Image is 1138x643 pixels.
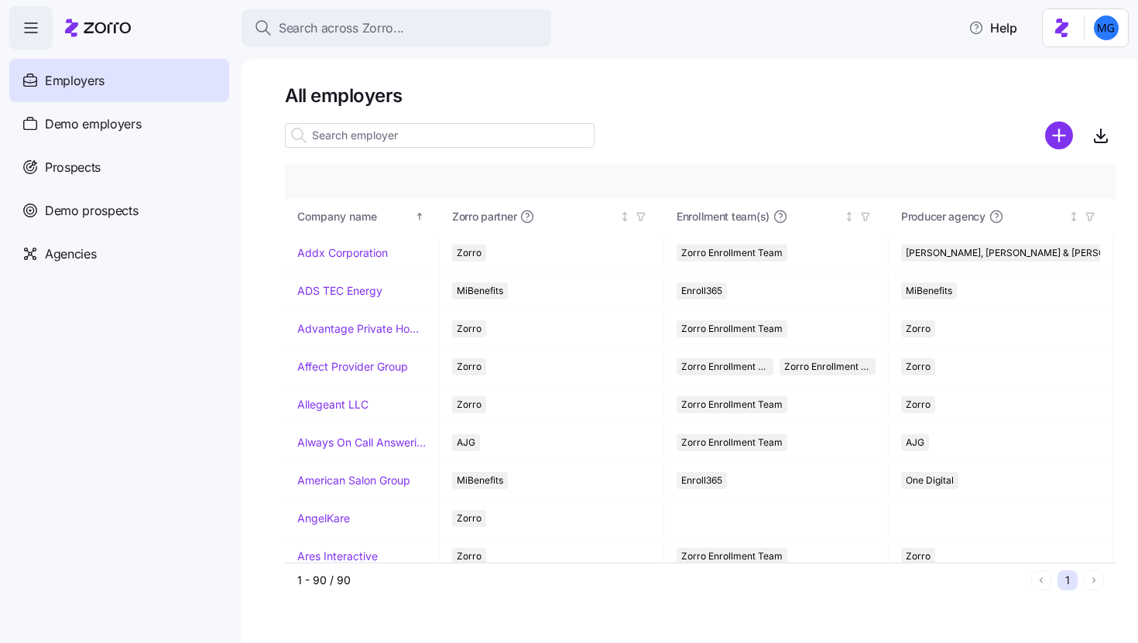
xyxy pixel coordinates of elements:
a: Allegeant LLC [297,397,368,412]
span: Demo employers [45,115,142,134]
span: Enroll365 [681,472,722,489]
span: Zorro Enrollment Team [681,358,769,375]
div: 1 - 90 / 90 [297,573,1025,588]
svg: add icon [1045,121,1073,149]
span: Prospects [45,158,101,177]
span: Agencies [45,245,96,264]
a: Always On Call Answering Service [297,435,427,450]
span: Zorro [457,548,482,565]
span: Zorro Enrollment Experts [784,358,872,375]
span: MiBenefits [906,282,952,299]
button: Help [956,12,1030,43]
button: Next page [1084,570,1104,590]
span: Zorro [906,358,931,375]
div: Not sorted [619,211,630,222]
span: AJG [906,434,924,451]
span: Zorro [457,358,482,375]
span: Enrollment team(s) [677,209,770,224]
button: 1 [1057,570,1078,590]
span: Zorro [457,245,482,262]
span: Help [968,19,1017,37]
span: Zorro [906,548,931,565]
span: AJG [457,434,475,451]
a: Ares Interactive [297,549,378,564]
span: Zorro [906,320,931,337]
a: Demo prospects [9,189,229,232]
input: Search employer [285,123,595,148]
span: One Digital [906,472,954,489]
span: MiBenefits [457,282,503,299]
a: Employers [9,59,229,102]
span: Zorro Enrollment Team [681,245,783,262]
span: Zorro partner [452,209,516,224]
span: Zorro Enrollment Team [681,548,783,565]
span: MiBenefits [457,472,503,489]
a: AngelKare [297,511,350,526]
span: Zorro Enrollment Team [681,396,783,413]
img: 61c362f0e1d336c60eacb74ec9823875 [1094,15,1119,40]
span: Employers [45,71,105,91]
span: Producer agency [901,209,985,224]
a: ADS TEC Energy [297,283,382,299]
span: Enroll365 [681,282,722,299]
th: Company nameSorted ascending [285,199,440,234]
span: Zorro [457,396,482,413]
th: Producer agencyNot sorted [889,199,1113,234]
h1: All employers [285,84,1116,108]
th: Zorro partnerNot sorted [440,199,664,234]
a: Agencies [9,232,229,275]
span: Demo prospects [45,201,139,221]
span: Zorro [457,510,482,527]
a: Demo employers [9,102,229,145]
a: Advantage Private Home Care [297,321,427,337]
div: Sorted ascending [414,211,425,222]
button: Previous page [1031,570,1051,590]
span: Search across Zorro... [279,19,404,38]
button: Search across Zorro... [242,9,551,46]
th: Enrollment team(s)Not sorted [664,199,889,234]
div: Company name [297,208,412,225]
span: Zorro [457,320,482,337]
div: Not sorted [844,211,855,222]
a: Addx Corporation [297,245,388,261]
span: Zorro Enrollment Team [681,320,783,337]
a: Affect Provider Group [297,359,408,375]
a: American Salon Group [297,473,410,488]
span: Zorro Enrollment Team [681,434,783,451]
span: Zorro [906,396,931,413]
a: Prospects [9,145,229,189]
div: Not sorted [1068,211,1079,222]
